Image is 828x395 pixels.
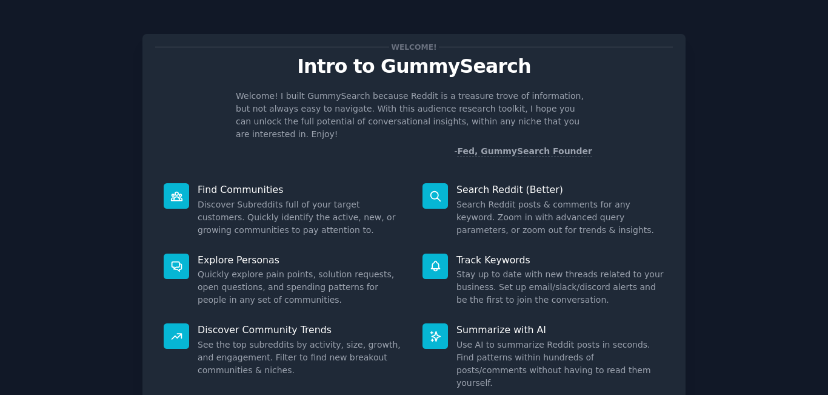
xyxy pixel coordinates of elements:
[456,198,664,237] dd: Search Reddit posts & comments for any keyword. Zoom in with advanced query parameters, or zoom o...
[456,323,664,336] p: Summarize with AI
[456,254,664,266] p: Track Keywords
[389,41,439,53] span: Welcome!
[198,198,406,237] dd: Discover Subreddits full of your target customers. Quickly identify the active, new, or growing c...
[198,323,406,336] p: Discover Community Trends
[456,268,664,306] dd: Stay up to date with new threads related to your business. Set up email/slack/discord alerts and ...
[454,145,592,158] div: -
[456,339,664,390] dd: Use AI to summarize Reddit posts in seconds. Find patterns within hundreds of posts/comments with...
[198,268,406,306] dd: Quickly explore pain points, solution requests, open questions, and spending patterns for people ...
[198,254,406,266] p: Explore Personas
[236,90,592,141] p: Welcome! I built GummySearch because Reddit is a treasure trove of information, but not always ea...
[198,339,406,377] dd: See the top subreddits by activity, size, growth, and engagement. Filter to find new breakout com...
[457,146,592,157] a: Fed, GummySearch Founder
[198,183,406,196] p: Find Communities
[155,56,673,77] p: Intro to GummySearch
[456,183,664,196] p: Search Reddit (Better)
